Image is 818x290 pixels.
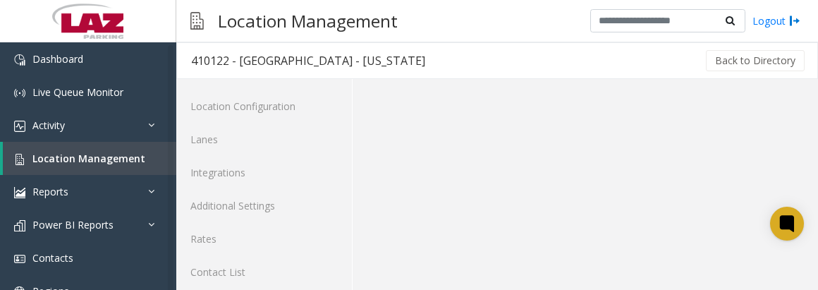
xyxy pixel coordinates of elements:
[14,187,25,198] img: 'icon'
[706,50,805,71] button: Back to Directory
[176,156,352,189] a: Integrations
[32,119,65,132] span: Activity
[176,123,352,156] a: Lanes
[752,13,800,28] a: Logout
[789,13,800,28] img: logout
[211,4,405,38] h3: Location Management
[14,87,25,99] img: 'icon'
[32,152,145,165] span: Location Management
[191,52,425,70] div: 410122 - [GEOGRAPHIC_DATA] - [US_STATE]
[32,218,114,231] span: Power BI Reports
[176,222,352,255] a: Rates
[190,4,204,38] img: pageIcon
[176,255,352,289] a: Contact List
[32,85,123,99] span: Live Queue Monitor
[32,52,83,66] span: Dashboard
[32,251,73,265] span: Contacts
[32,185,68,198] span: Reports
[14,253,25,265] img: 'icon'
[176,90,352,123] a: Location Configuration
[14,54,25,66] img: 'icon'
[3,142,176,175] a: Location Management
[14,220,25,231] img: 'icon'
[14,121,25,132] img: 'icon'
[176,189,352,222] a: Additional Settings
[14,154,25,165] img: 'icon'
